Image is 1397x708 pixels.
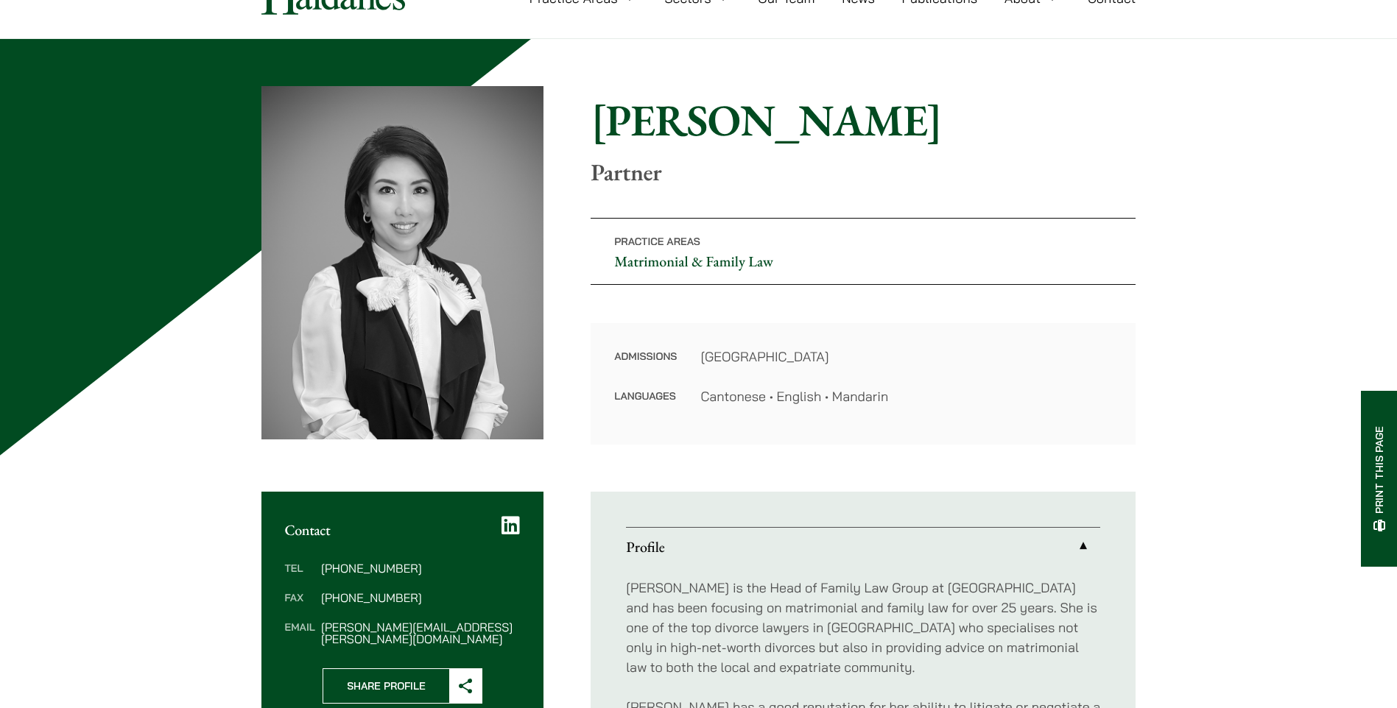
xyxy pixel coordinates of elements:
[626,578,1100,677] p: [PERSON_NAME] is the Head of Family Law Group at [GEOGRAPHIC_DATA] and has been focusing on matri...
[285,621,315,645] dt: Email
[321,592,520,603] dd: [PHONE_NUMBER]
[614,235,700,248] span: Practice Areas
[700,347,1112,367] dd: [GEOGRAPHIC_DATA]
[285,592,315,621] dt: Fax
[614,347,677,386] dt: Admissions
[626,528,1100,566] a: Profile
[614,386,677,406] dt: Languages
[591,93,1136,146] h1: [PERSON_NAME]
[614,252,773,271] a: Matrimonial & Family Law
[591,158,1136,186] p: Partner
[285,521,521,539] h2: Contact
[321,562,520,574] dd: [PHONE_NUMBER]
[502,515,520,536] a: LinkedIn
[285,562,315,592] dt: Tel
[323,669,449,703] span: Share Profile
[323,668,482,704] button: Share Profile
[321,621,520,645] dd: [PERSON_NAME][EMAIL_ADDRESS][PERSON_NAME][DOMAIN_NAME]
[700,386,1112,406] dd: Cantonese • English • Mandarin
